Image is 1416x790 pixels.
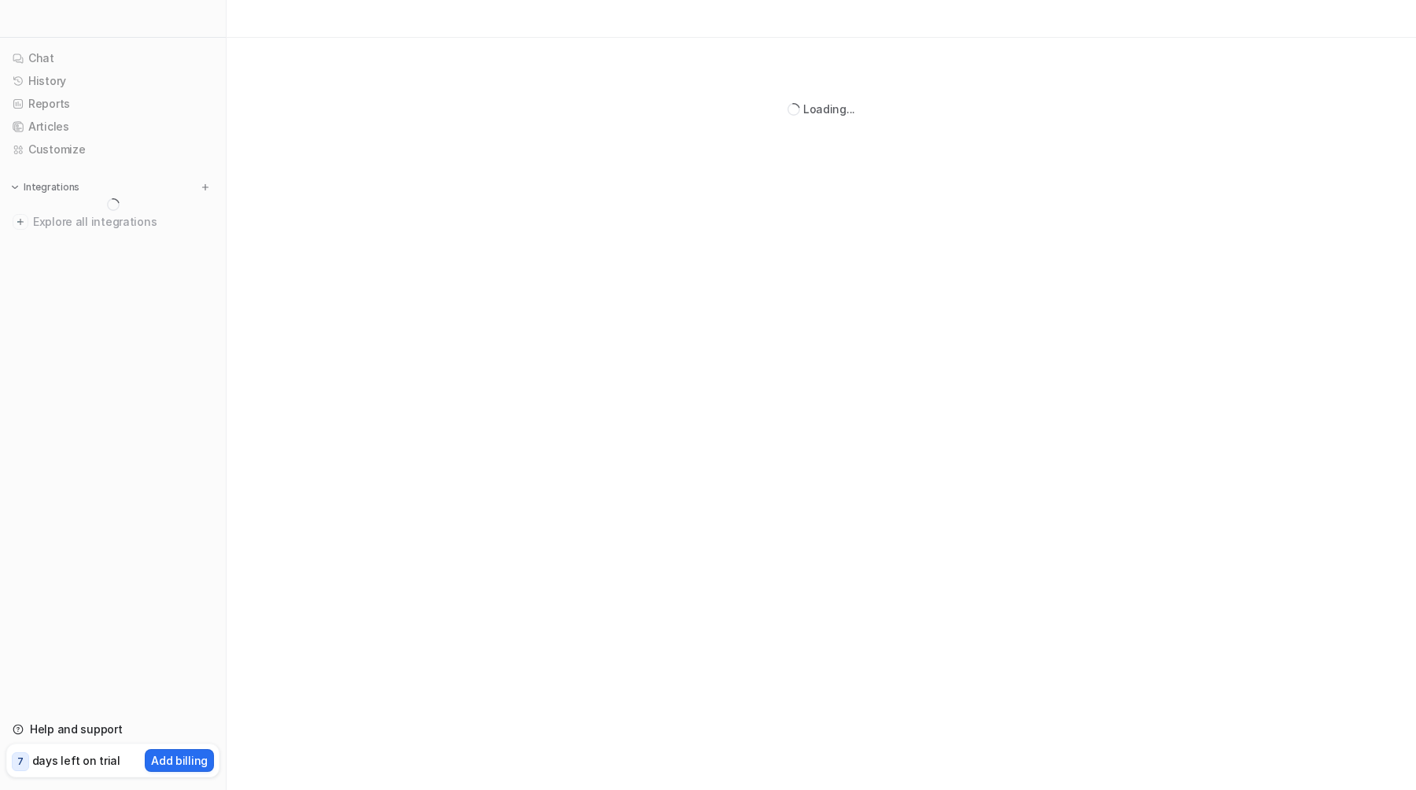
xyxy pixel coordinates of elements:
[13,214,28,230] img: explore all integrations
[32,752,120,769] p: days left on trial
[17,755,24,769] p: 7
[6,70,219,92] a: History
[803,101,855,117] div: Loading...
[6,718,219,740] a: Help and support
[6,116,219,138] a: Articles
[33,209,213,234] span: Explore all integrations
[200,182,211,193] img: menu_add.svg
[151,752,208,769] p: Add billing
[6,179,84,195] button: Integrations
[6,47,219,69] a: Chat
[6,211,219,233] a: Explore all integrations
[24,181,79,194] p: Integrations
[9,182,20,193] img: expand menu
[6,138,219,161] a: Customize
[145,749,214,772] button: Add billing
[6,93,219,115] a: Reports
